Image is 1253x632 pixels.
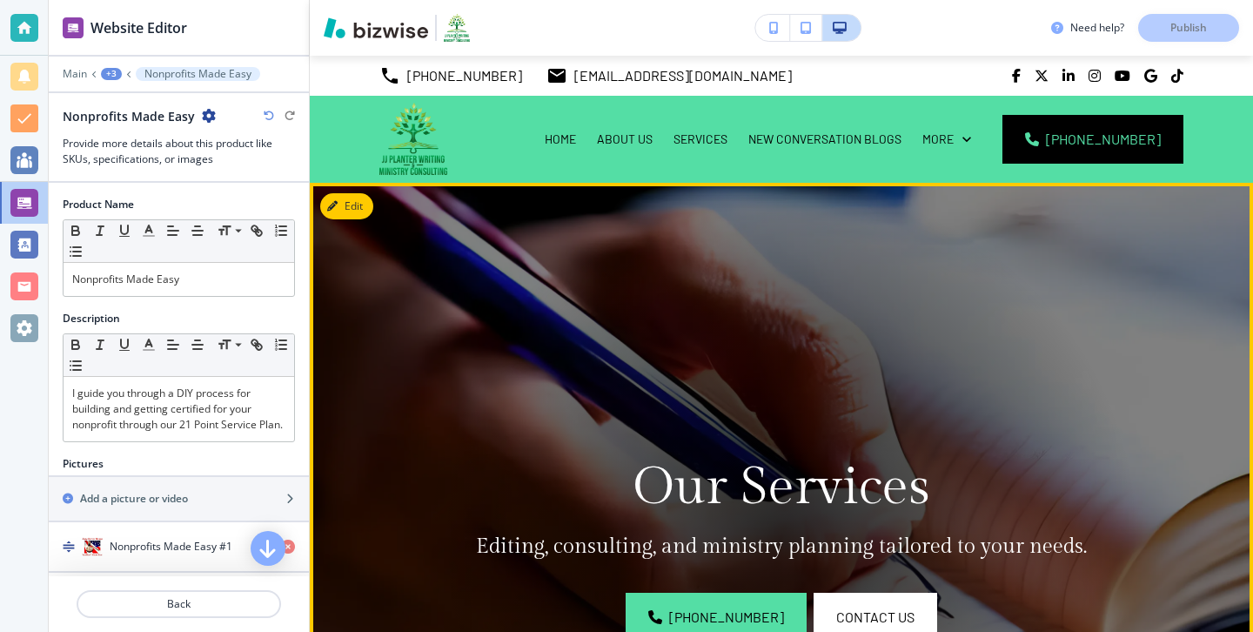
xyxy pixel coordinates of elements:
button: Edit [320,193,373,219]
img: editor icon [63,17,84,38]
h2: Product Name [63,197,134,212]
p: Nonprofits Made Easy [144,68,251,80]
p: I guide you through a DIY process for building and getting certified for your nonprofit through o... [72,386,285,433]
h3: Provide more details about this product like SKUs, specifications, or images [63,136,295,167]
span: CONTACT US [836,607,915,628]
a: [PHONE_NUMBER] [1002,115,1183,164]
p: Editing, consulting, and ministry planning tailored to your needs. [475,534,1088,560]
button: DragNonprofits Made Easy #1 [49,522,309,573]
h2: Pictures [63,456,104,472]
p: HOME [545,131,576,148]
button: Add a picture or video [49,477,309,521]
p: Back [78,596,279,612]
img: Your Logo [444,14,470,42]
p: SERVICES [673,131,727,148]
button: +3 [101,68,122,80]
h4: Nonprofits Made Easy #1 [110,539,232,555]
button: DragNonprofits Made Easy #2 [49,573,309,623]
span: [PHONE_NUMBER] [1046,129,1161,150]
p: [EMAIL_ADDRESS][DOMAIN_NAME] [574,63,792,89]
p: More [922,131,954,148]
p: ABOUT US [597,131,653,148]
button: Back [77,590,281,618]
h3: Need help? [1070,20,1124,36]
h2: Add a picture or video [80,491,188,507]
p: NEW CONVERSATION BLOGS [748,131,901,148]
img: Bizwise Logo [324,17,428,38]
img: Drag [63,541,75,553]
p: [PHONE_NUMBER] [407,63,522,89]
p: Our Services [475,456,1088,518]
button: Main [63,68,87,80]
h2: Description [63,311,120,326]
a: [PHONE_NUMBER] [379,63,522,89]
span: [PHONE_NUMBER] [669,607,784,628]
h2: Nonprofits Made Easy [63,107,195,125]
h2: Website Editor [90,17,187,38]
img: JJ Planter & Middle Mission Writing & Consulting [379,103,447,176]
a: [EMAIL_ADDRESS][DOMAIN_NAME] [546,63,792,89]
p: Nonprofits Made Easy [72,272,285,287]
button: Nonprofits Made Easy [136,67,260,81]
